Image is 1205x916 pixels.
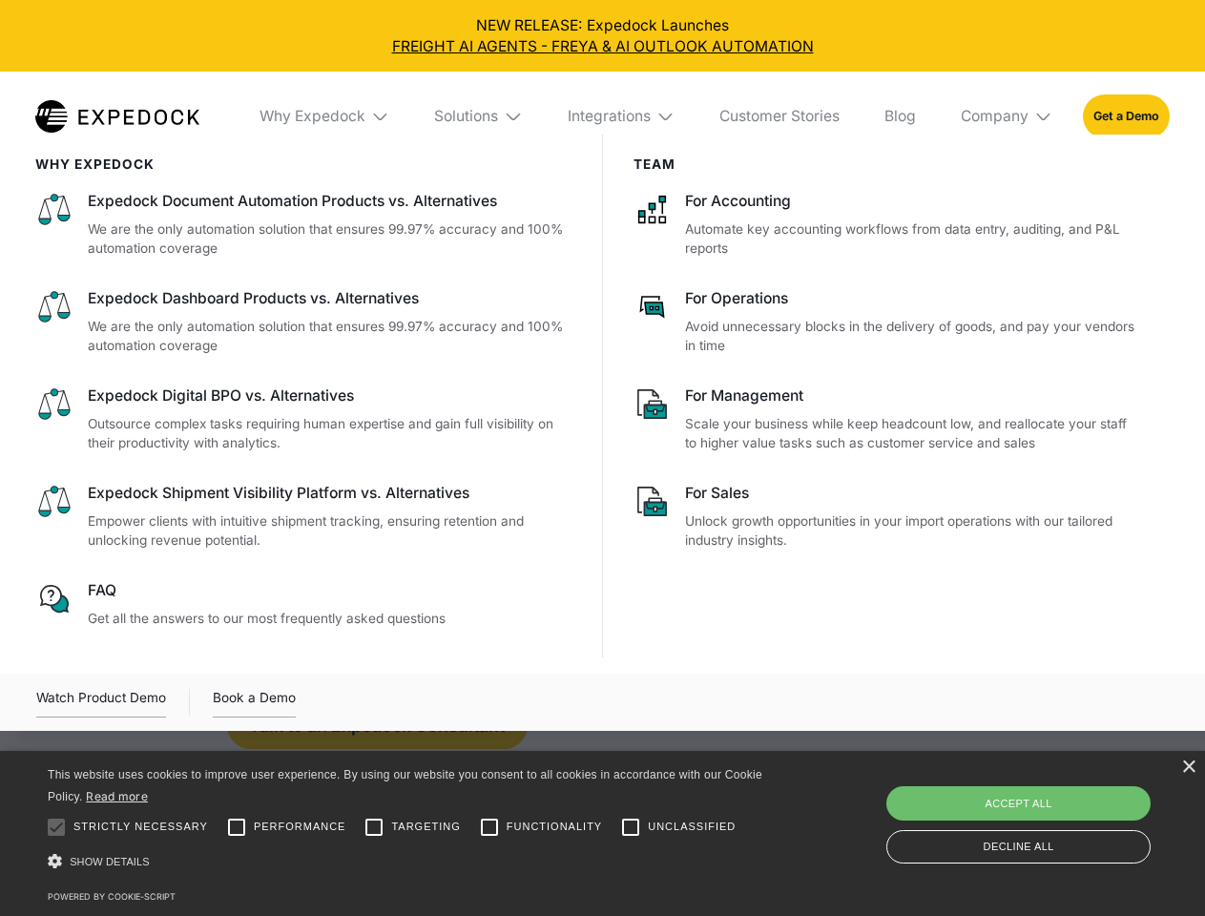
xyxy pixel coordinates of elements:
p: Scale your business while keep headcount low, and reallocate your staff to higher value tasks suc... [685,414,1139,453]
a: For SalesUnlock growth opportunities in your import operations with our tailored industry insights. [634,483,1140,551]
a: Read more [86,789,148,803]
div: For Operations [685,288,1139,309]
a: Get a Demo [1083,94,1170,137]
a: For ManagementScale your business while keep headcount low, and reallocate your staff to higher v... [634,385,1140,453]
span: Targeting [391,819,460,835]
iframe: Chat Widget [887,710,1205,916]
div: For Accounting [685,191,1139,212]
div: Why Expedock [260,107,365,126]
p: Outsource complex tasks requiring human expertise and gain full visibility on their productivity ... [88,414,572,453]
span: Strictly necessary [73,819,208,835]
div: Expedock Digital BPO vs. Alternatives [88,385,572,406]
div: Integrations [552,72,690,161]
div: Company [961,107,1028,126]
div: Why Expedock [244,72,405,161]
a: FREIGHT AI AGENTS - FREYA & AI OUTLOOK AUTOMATION [15,36,1191,57]
div: Expedock Document Automation Products vs. Alternatives [88,191,572,212]
div: Integrations [568,107,651,126]
span: Unclassified [648,819,736,835]
span: Show details [70,856,150,867]
div: Expedock Shipment Visibility Platform vs. Alternatives [88,483,572,504]
div: For Sales [685,483,1139,504]
a: For OperationsAvoid unnecessary blocks in the delivery of goods, and pay your vendors in time [634,288,1140,356]
a: Blog [869,72,930,161]
div: Solutions [420,72,538,161]
p: Avoid unnecessary blocks in the delivery of goods, and pay your vendors in time [685,317,1139,356]
a: FAQGet all the answers to our most frequently asked questions [35,580,572,628]
a: Expedock Shipment Visibility Platform vs. AlternativesEmpower clients with intuitive shipment tra... [35,483,572,551]
div: Team [634,156,1140,172]
p: Get all the answers to our most frequently asked questions [88,609,572,629]
p: Empower clients with intuitive shipment tracking, ensuring retention and unlocking revenue potent... [88,511,572,551]
span: Performance [254,819,346,835]
div: FAQ [88,580,572,601]
p: Unlock growth opportunities in your import operations with our tailored industry insights. [685,511,1139,551]
div: Solutions [434,107,498,126]
a: Powered by cookie-script [48,891,176,902]
div: Company [945,72,1068,161]
a: Expedock Digital BPO vs. AlternativesOutsource complex tasks requiring human expertise and gain f... [35,385,572,453]
p: We are the only automation solution that ensures 99.97% accuracy and 100% automation coverage [88,317,572,356]
span: This website uses cookies to improve user experience. By using our website you consent to all coo... [48,768,762,803]
p: Automate key accounting workflows from data entry, auditing, and P&L reports [685,219,1139,259]
div: Expedock Dashboard Products vs. Alternatives [88,288,572,309]
a: Expedock Document Automation Products vs. AlternativesWe are the only automation solution that en... [35,191,572,259]
span: Functionality [507,819,602,835]
p: We are the only automation solution that ensures 99.97% accuracy and 100% automation coverage [88,219,572,259]
div: Show details [48,849,769,875]
a: For AccountingAutomate key accounting workflows from data entry, auditing, and P&L reports [634,191,1140,259]
a: Expedock Dashboard Products vs. AlternativesWe are the only automation solution that ensures 99.9... [35,288,572,356]
a: Book a Demo [213,687,296,718]
div: For Management [685,385,1139,406]
div: WHy Expedock [35,156,572,172]
div: NEW RELEASE: Expedock Launches [15,15,1191,57]
a: Customer Stories [704,72,854,161]
a: open lightbox [36,687,166,718]
div: Watch Product Demo [36,687,166,718]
